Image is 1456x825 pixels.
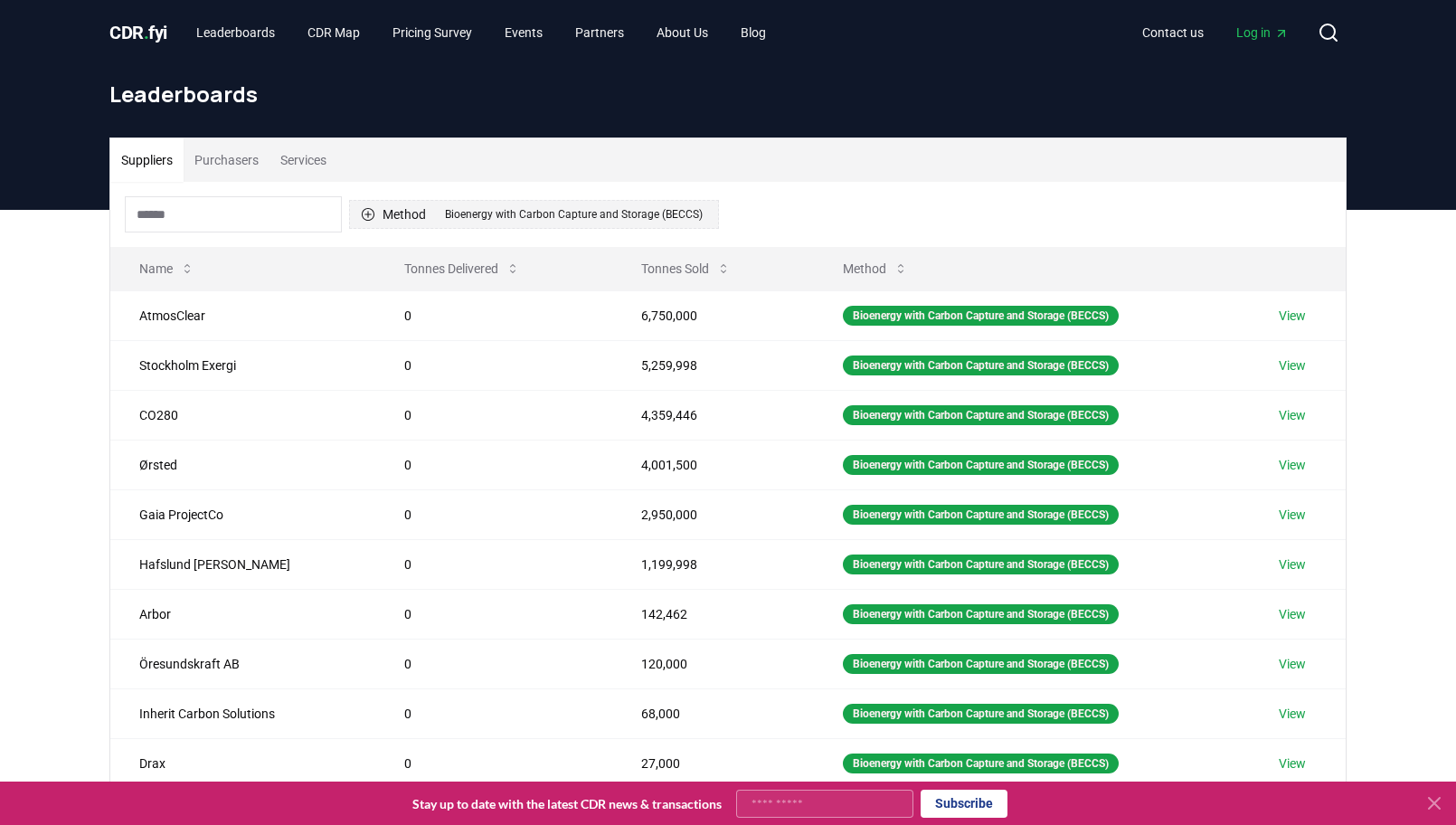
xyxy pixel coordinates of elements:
[612,489,813,539] td: 2,950,000
[110,639,375,688] td: Öresundskraft AB
[627,251,745,287] button: Tonnes Sold
[843,306,1119,326] div: Bioenergy with Carbon Capture and Storage (BECCS)
[349,200,719,229] button: MethodBioenergy with Carbon Capture and Storage (BECCS)
[1279,555,1306,574] a: View
[110,539,375,589] td: Hafslund [PERSON_NAME]
[1279,705,1306,723] a: View
[1236,24,1289,42] span: Log in
[375,589,612,639] td: 0
[110,440,375,489] td: Ørsted
[1279,754,1306,773] a: View
[182,16,780,49] nav: Main
[110,589,375,639] td: Arbor
[726,16,780,49] a: Blog
[110,138,184,182] button: Suppliers
[144,22,149,43] span: .
[843,455,1119,475] div: Bioenergy with Carbon Capture and Storage (BECCS)
[1279,605,1306,623] a: View
[612,390,813,440] td: 4,359,446
[490,16,557,49] a: Events
[1279,655,1306,673] a: View
[375,539,612,589] td: 0
[828,251,922,287] button: Method
[110,489,375,539] td: Gaia ProjectCo
[612,589,813,639] td: 142,462
[109,20,167,45] a: CDR.fyi
[110,688,375,738] td: Inherit Carbon Solutions
[125,251,209,287] button: Name
[375,738,612,788] td: 0
[642,16,723,49] a: About Us
[109,80,1347,109] h1: Leaderboards
[375,390,612,440] td: 0
[612,738,813,788] td: 27,000
[843,704,1119,724] div: Bioenergy with Carbon Capture and Storage (BECCS)
[269,138,337,182] button: Services
[182,16,289,49] a: Leaderboards
[375,340,612,390] td: 0
[375,489,612,539] td: 0
[184,138,269,182] button: Purchasers
[612,688,813,738] td: 68,000
[612,290,813,340] td: 6,750,000
[440,204,707,224] div: Bioenergy with Carbon Capture and Storage (BECCS)
[1279,506,1306,524] a: View
[561,16,638,49] a: Partners
[1279,406,1306,424] a: View
[375,688,612,738] td: 0
[375,440,612,489] td: 0
[110,290,375,340] td: AtmosClear
[1222,16,1303,49] a: Log in
[1279,356,1306,375] a: View
[1128,16,1303,49] nav: Main
[843,405,1119,425] div: Bioenergy with Carbon Capture and Storage (BECCS)
[612,639,813,688] td: 120,000
[1128,16,1218,49] a: Contact us
[378,16,487,49] a: Pricing Survey
[612,440,813,489] td: 4,001,500
[1279,307,1306,325] a: View
[843,356,1119,375] div: Bioenergy with Carbon Capture and Storage (BECCS)
[375,639,612,688] td: 0
[843,505,1119,525] div: Bioenergy with Carbon Capture and Storage (BECCS)
[843,604,1119,624] div: Bioenergy with Carbon Capture and Storage (BECCS)
[390,251,534,287] button: Tonnes Delivered
[843,654,1119,674] div: Bioenergy with Carbon Capture and Storage (BECCS)
[612,340,813,390] td: 5,259,998
[375,290,612,340] td: 0
[110,390,375,440] td: CO280
[110,340,375,390] td: Stockholm Exergi
[110,738,375,788] td: Drax
[843,555,1119,574] div: Bioenergy with Carbon Capture and Storage (BECCS)
[612,539,813,589] td: 1,199,998
[1279,456,1306,474] a: View
[843,754,1119,773] div: Bioenergy with Carbon Capture and Storage (BECCS)
[109,22,167,43] span: CDR fyi
[293,16,374,49] a: CDR Map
